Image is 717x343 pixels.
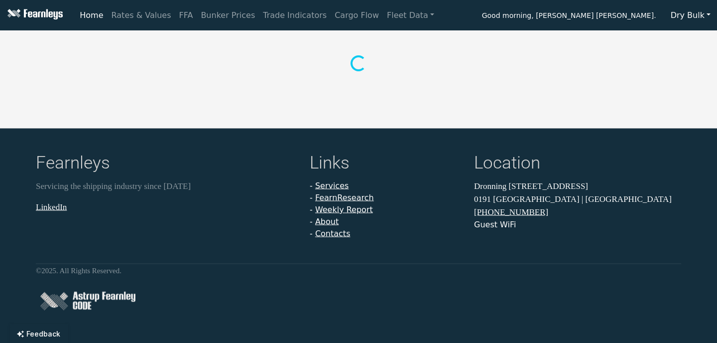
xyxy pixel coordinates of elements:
li: - [310,204,462,216]
li: - [310,228,462,240]
span: Good morning, [PERSON_NAME] [PERSON_NAME]. [482,8,656,25]
a: Home [76,5,107,25]
a: Bunker Prices [197,5,259,25]
a: LinkedIn [36,202,67,211]
li: - [310,180,462,192]
p: Dronning [STREET_ADDRESS] [474,180,681,193]
p: 0191 [GEOGRAPHIC_DATA] | [GEOGRAPHIC_DATA] [474,192,681,205]
h4: Location [474,153,681,176]
a: Trade Indicators [259,5,331,25]
p: Servicing the shipping industry since [DATE] [36,180,298,193]
a: Weekly Report [315,205,373,214]
a: Services [315,181,349,190]
a: FFA [175,5,197,25]
button: Guest WiFi [474,219,516,231]
img: Fearnleys Logo [5,9,63,21]
a: About [315,217,339,226]
a: FearnResearch [315,193,374,202]
a: [PHONE_NUMBER] [474,207,548,217]
li: - [310,192,462,204]
small: © 2025 . All Rights Reserved. [36,267,121,275]
li: - [310,216,462,228]
a: Cargo Flow [331,5,383,25]
a: Contacts [315,229,351,238]
h4: Links [310,153,462,176]
a: Rates & Values [108,5,175,25]
a: Fleet Data [383,5,438,25]
button: Dry Bulk [664,6,717,25]
h4: Fearnleys [36,153,298,176]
